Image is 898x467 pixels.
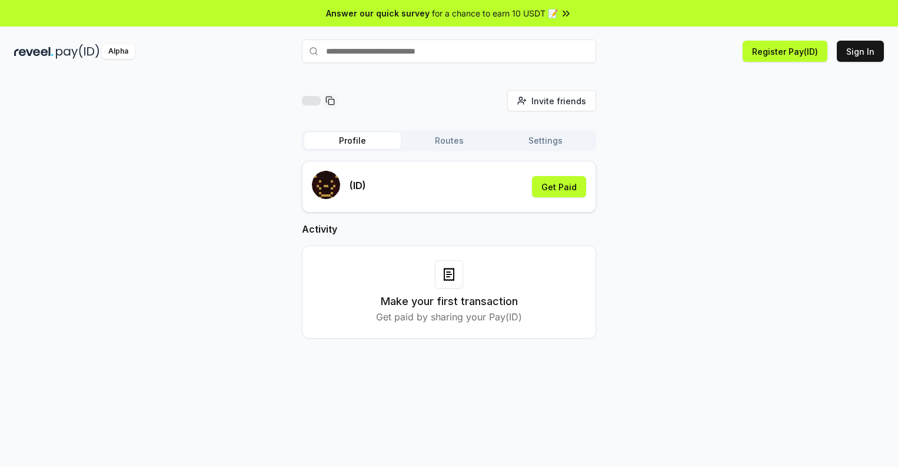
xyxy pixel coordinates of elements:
[326,7,430,19] span: Answer our quick survey
[432,7,558,19] span: for a chance to earn 10 USDT 📝
[532,176,586,197] button: Get Paid
[837,41,884,62] button: Sign In
[14,44,54,59] img: reveel_dark
[304,133,401,149] button: Profile
[56,44,99,59] img: pay_id
[302,222,596,236] h2: Activity
[350,178,366,193] p: (ID)
[401,133,497,149] button: Routes
[507,90,596,111] button: Invite friends
[376,310,522,324] p: Get paid by sharing your Pay(ID)
[743,41,827,62] button: Register Pay(ID)
[102,44,135,59] div: Alpha
[497,133,594,149] button: Settings
[381,293,518,310] h3: Make your first transaction
[531,95,586,107] span: Invite friends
